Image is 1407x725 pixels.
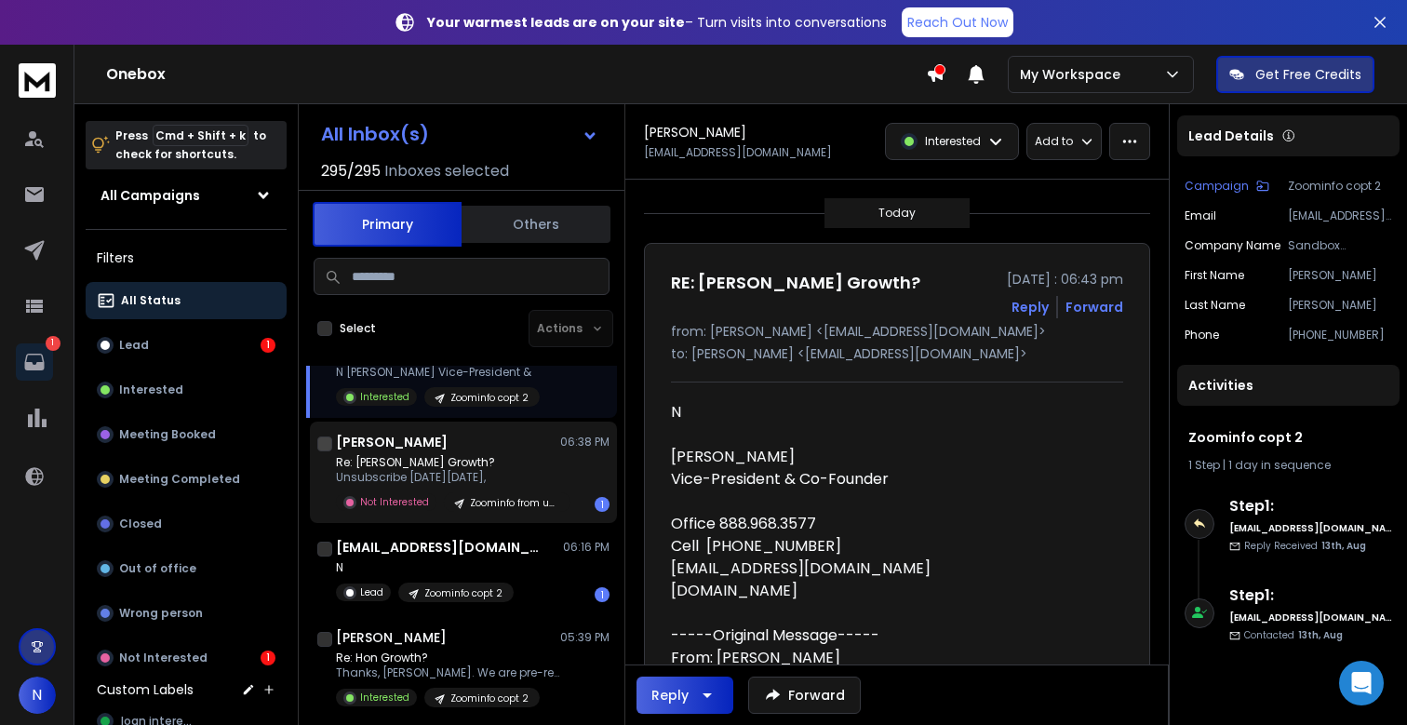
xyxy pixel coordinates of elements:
button: Reply [1012,298,1049,316]
h1: All Inbox(s) [321,125,429,143]
label: Select [340,321,376,336]
p: Interested [360,691,409,705]
p: Meeting Booked [119,427,216,442]
p: [PERSON_NAME] [1288,268,1392,283]
button: Reply [636,677,733,714]
p: Contacted [1244,628,1343,642]
p: N [336,560,514,575]
p: Interested [360,390,409,404]
button: N [19,677,56,714]
button: Meeting Completed [86,461,287,498]
span: Cmd + Shift + k [153,125,248,146]
p: 06:16 PM [563,540,610,555]
button: Forward [748,677,861,714]
div: Open Intercom Messenger [1339,661,1384,705]
div: Reply [651,686,689,705]
div: Forward [1065,298,1123,316]
p: Email [1185,208,1216,223]
p: Thanks, [PERSON_NAME]. We are pre-revenue. [336,665,559,680]
h6: Step 1 : [1229,584,1392,607]
h1: Zoominfo copt 2 [1188,428,1388,447]
p: Lead Details [1188,127,1274,145]
p: [PERSON_NAME] [1288,298,1392,313]
img: logo [19,63,56,98]
p: [DATE] : 06:43 pm [1007,270,1123,289]
button: Meeting Booked [86,416,287,453]
p: Closed [119,517,162,531]
p: Unsubscribe [DATE][DATE], [336,470,559,485]
p: Last Name [1185,298,1245,313]
h6: [EMAIL_ADDRESS][DOMAIN_NAME] [1229,521,1392,535]
button: Out of office [86,550,287,587]
p: Wrong person [119,606,203,621]
p: to: [PERSON_NAME] <[EMAIL_ADDRESS][DOMAIN_NAME]> [671,344,1123,363]
p: First Name [1185,268,1244,283]
button: Not Interested1 [86,639,287,677]
p: 05:39 PM [560,630,610,645]
p: Reply Received [1244,539,1366,553]
p: Interested [925,134,981,149]
button: All Campaigns [86,177,287,214]
p: 1 [46,336,60,351]
div: 1 [261,338,275,353]
span: 13th, Aug [1321,539,1366,553]
div: 1 [261,651,275,665]
p: Zoominfo copt 2 [1288,179,1392,194]
p: 06:38 PM [560,435,610,450]
p: [EMAIL_ADDRESS][DOMAIN_NAME] [1288,208,1392,223]
a: Reach Out Now [902,7,1013,37]
h1: Onebox [106,63,926,86]
div: 1 [595,587,610,602]
button: All Inbox(s) [306,115,613,153]
p: Zoominfo copt 2 [450,691,529,705]
p: Not Interested [360,495,429,509]
p: Not Interested [119,651,208,665]
h6: [EMAIL_ADDRESS][DOMAIN_NAME] [1229,611,1392,624]
p: Re: [PERSON_NAME] Growth? [336,455,559,470]
p: Add to [1035,134,1073,149]
p: Company Name [1185,238,1280,253]
p: Today [878,206,916,221]
p: Lead [360,585,383,599]
h3: Inboxes selected [384,160,509,182]
p: – Turn visits into conversations [427,13,887,32]
p: Press to check for shortcuts. [115,127,266,164]
div: 1 [595,497,610,512]
h3: Custom Labels [97,680,194,699]
h1: [PERSON_NAME] [644,123,746,141]
button: Lead1 [86,327,287,364]
p: All Status [121,293,181,308]
div: | [1188,458,1388,473]
h1: [EMAIL_ADDRESS][DOMAIN_NAME] [336,538,541,557]
p: Phone [1185,328,1219,342]
button: Get Free Credits [1216,56,1374,93]
p: [PHONE_NUMBER] [1288,328,1392,342]
button: Campaign [1185,179,1269,194]
button: Interested [86,371,287,409]
h1: [PERSON_NAME] [336,628,447,647]
button: Wrong person [86,595,287,632]
h1: [PERSON_NAME] [336,433,448,451]
p: Zoominfo copt 2 [450,391,529,405]
p: Get Free Credits [1255,65,1361,84]
p: Campaign [1185,179,1249,194]
a: 1 [16,343,53,381]
p: Lead [119,338,149,353]
span: 1 day in sequence [1228,457,1331,473]
h3: Filters [86,245,287,271]
p: Re: Hon Growth? [336,651,559,665]
p: Interested [119,383,183,397]
p: [EMAIL_ADDRESS][DOMAIN_NAME] [644,145,832,160]
p: from: [PERSON_NAME] <[EMAIL_ADDRESS][DOMAIN_NAME]> [671,322,1123,341]
h1: RE: [PERSON_NAME] Growth? [671,270,920,296]
p: Meeting Completed [119,472,240,487]
p: Zoominfo copt 2 [424,586,502,600]
button: Primary [313,202,462,247]
button: Closed [86,505,287,543]
p: My Workspace [1020,65,1128,84]
span: 1 Step [1188,457,1220,473]
div: Activities [1177,365,1400,406]
h1: All Campaigns [100,186,200,205]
